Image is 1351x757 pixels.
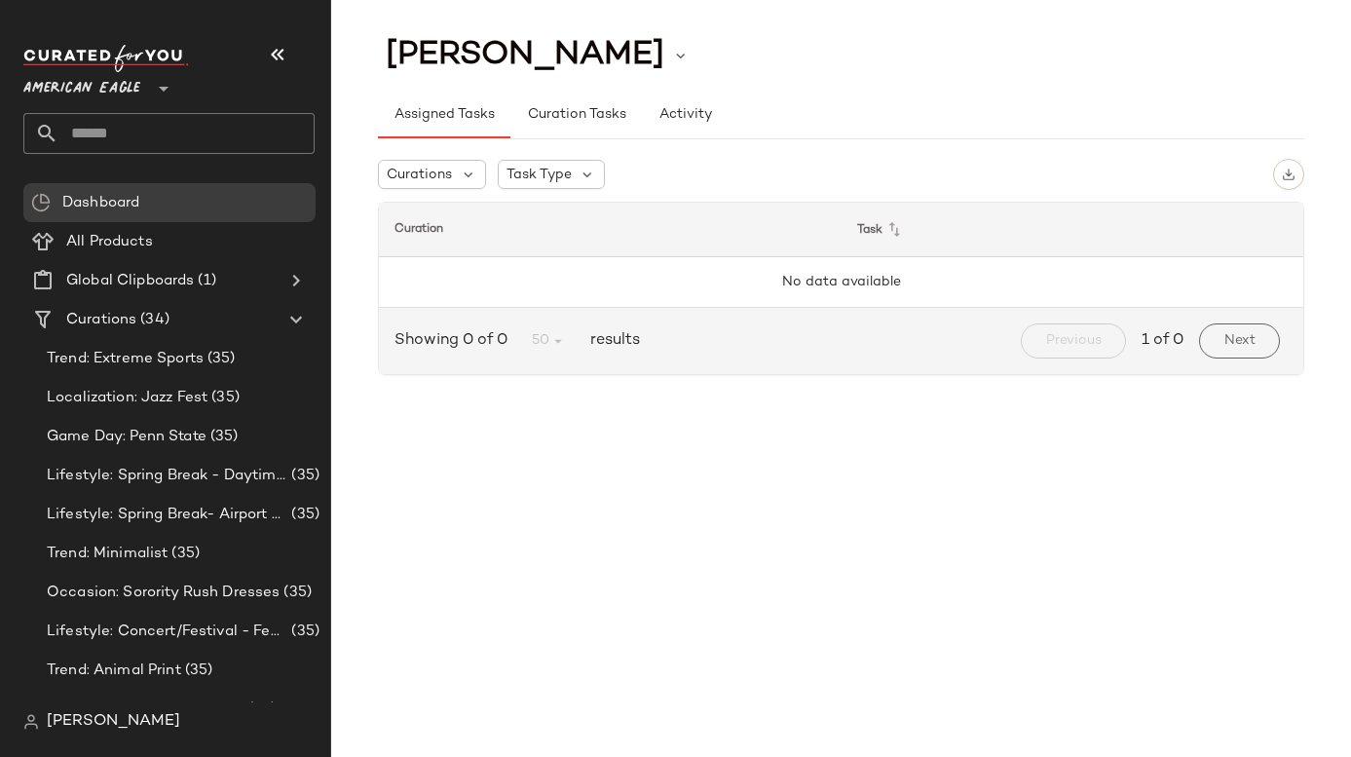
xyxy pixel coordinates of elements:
span: Trend: Minimalist [47,543,168,565]
span: Assigned Tasks [394,107,495,123]
span: Lifestyle: Concert/Festival - Femme [47,621,287,643]
span: Occasion: Sorority Rush Dresses [47,582,280,604]
span: [PERSON_NAME] [47,710,180,734]
span: (35) [204,348,236,370]
span: Task Type [507,165,572,185]
span: (35) [168,543,200,565]
span: Activity [658,107,712,123]
span: Lifestyle: Spring Break- Airport Style [47,504,287,526]
span: Dashboard [62,192,139,214]
img: svg%3e [23,714,39,730]
span: American Eagle [23,66,140,101]
span: [PERSON_NAME] [386,37,664,74]
td: No data available [379,257,1303,308]
span: (1) [194,270,215,292]
img: cfy_white_logo.C9jOOHJF.svg [23,45,189,72]
span: results [582,329,640,353]
span: 1 of 0 [1142,329,1183,353]
button: Next [1199,323,1280,359]
span: Global Clipboards [66,270,194,292]
span: Occasion: Graduation Party [47,699,244,721]
span: Curation Tasks [526,107,625,123]
th: Curation [379,203,842,257]
span: (35) [207,387,240,409]
span: (35) [287,621,319,643]
img: svg%3e [1282,168,1295,181]
span: Showing 0 of 0 [394,329,515,353]
span: Curations [66,309,136,331]
span: (35) [206,426,239,448]
span: Trend: Extreme Sports [47,348,204,370]
span: (35) [181,660,213,682]
img: svg%3e [31,193,51,212]
span: Curations [387,165,452,185]
span: Next [1223,333,1256,349]
span: Game Day: Penn State [47,426,206,448]
span: (35) [287,465,319,487]
span: (35) [287,504,319,526]
th: Task [842,203,1304,257]
span: (35) [244,699,277,721]
span: (34) [136,309,169,331]
span: Localization: Jazz Fest [47,387,207,409]
span: Lifestyle: Spring Break - Daytime Casual [47,465,287,487]
span: Trend: Animal Print [47,660,181,682]
span: All Products [66,231,153,253]
span: (35) [280,582,312,604]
